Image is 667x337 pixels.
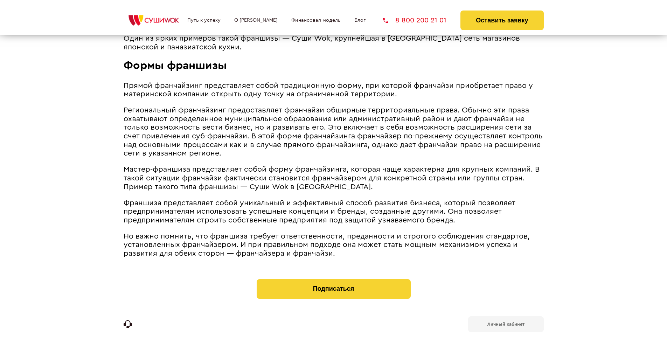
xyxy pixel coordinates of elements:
span: Прямой франчайзинг представляет собой традиционную форму, при которой франчайзи приобретает право... [124,82,533,98]
a: Финансовая модель [291,18,341,23]
a: 8 800 200 21 01 [383,17,446,24]
b: Личный кабинет [487,322,524,326]
span: Но важно помнить, что франшиза требует ответственности, преданности и строгого соблюдения стандар... [124,233,530,257]
span: Региональный франчайзинг предоставляет франчайзи обширные территориальные права. Обычно эти права... [124,106,543,157]
a: Личный кабинет [468,316,544,332]
span: Формы франшизы [124,60,227,71]
span: Франшиза представляет собой уникальный и эффективный способ развития бизнеса, который позволяет п... [124,199,515,224]
span: 8 800 200 21 01 [395,17,446,24]
button: Оставить заявку [460,11,543,30]
a: Путь к успеху [187,18,221,23]
span: Мастер-франшиза представляет собой форму франчайзинга, которая чаще характерна для крупных компан... [124,166,540,190]
a: О [PERSON_NAME] [234,18,278,23]
a: Блог [354,18,366,23]
button: Подписаться [257,279,411,299]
